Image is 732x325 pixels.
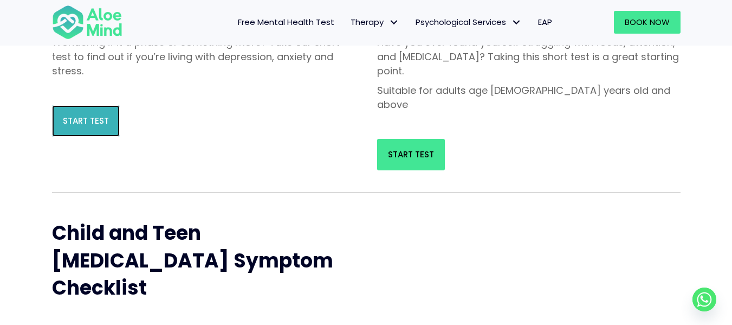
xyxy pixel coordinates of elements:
span: Child and Teen [MEDICAL_DATA] Symptom Checklist [52,219,333,302]
a: Free Mental Health Test [230,11,342,34]
span: Therapy: submenu [386,15,402,30]
a: Start Test [52,105,120,137]
span: Book Now [625,16,670,28]
a: Whatsapp [692,288,716,311]
a: TherapyTherapy: submenu [342,11,407,34]
span: Psychological Services: submenu [509,15,524,30]
p: Wondering if it a phase or something more? Take our short test to find out if you’re living with ... [52,36,355,78]
a: Book Now [614,11,681,34]
a: Start Test [377,139,445,170]
span: Psychological Services [416,16,522,28]
span: Start Test [388,149,434,160]
span: EAP [538,16,552,28]
img: Aloe mind Logo [52,4,122,40]
p: Suitable for adults age [DEMOGRAPHIC_DATA] years old and above [377,84,681,112]
span: Start Test [63,115,109,126]
a: Psychological ServicesPsychological Services: submenu [407,11,530,34]
span: Free Mental Health Test [238,16,334,28]
span: Therapy [351,16,399,28]
p: Have you ever found yourself struggling with focus, attention, and [MEDICAL_DATA]? Taking this sh... [377,36,681,78]
nav: Menu [137,11,560,34]
a: EAP [530,11,560,34]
